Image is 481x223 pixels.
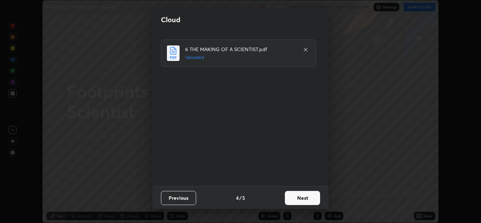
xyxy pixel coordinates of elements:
[161,191,196,205] button: Previous
[236,194,239,202] h4: 4
[239,194,242,202] h4: /
[242,194,245,202] h4: 5
[161,15,180,24] h2: Cloud
[185,54,296,61] h5: Uploaded
[185,45,296,53] h4: 6 THE MAKING OF A SCIENTIST.pdf
[285,191,320,205] button: Next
